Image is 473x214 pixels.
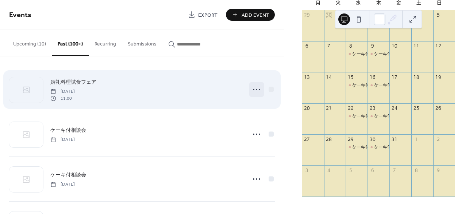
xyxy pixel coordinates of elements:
button: Recurring [89,29,122,55]
div: ケーキ付相談会 [374,144,405,150]
button: Submissions [122,29,162,55]
div: ケーキ付相談会 [368,113,389,119]
div: 31 [392,136,397,142]
div: 22 [348,106,353,111]
a: ケーキ付相談会 [50,126,86,134]
a: 婚礼料理試食フェア [50,78,96,86]
span: 11:00 [50,95,75,102]
span: [DATE] [50,136,75,143]
button: Past (100+) [52,29,89,56]
div: 26 [435,106,441,111]
span: [DATE] [50,181,75,188]
div: 29 [304,12,310,18]
div: 21 [326,106,332,111]
div: 18 [414,74,419,80]
div: 27 [304,136,310,142]
span: Add Event [242,11,269,19]
div: ケーキ付相談会 [374,113,405,119]
div: 29 [348,136,353,142]
a: Export [182,9,223,21]
div: 30 [370,136,375,142]
div: ケーキ付相談会 [374,82,405,88]
div: 16 [370,74,375,80]
div: 20 [304,106,310,111]
div: ケーキ付相談会 [368,144,389,150]
div: 11 [414,43,419,49]
div: 28 [326,136,332,142]
div: 23 [370,106,375,111]
div: 3 [304,167,310,173]
span: Export [198,11,218,19]
div: 25 [414,106,419,111]
div: 6 [304,43,310,49]
div: ケーキ付相談会 [352,82,383,88]
div: ケーキ付相談会 [352,144,383,150]
div: ケーキ付相談会 [368,82,389,88]
div: 4 [326,167,332,173]
div: 15 [348,74,353,80]
div: 2 [435,136,441,142]
div: 13 [304,74,310,80]
span: Events [9,8,31,22]
div: 12 [435,43,441,49]
div: ケーキ付相談会 [346,144,368,150]
div: ケーキ付相談会 [346,113,368,119]
div: ケーキ付相談会 [368,51,389,57]
div: 17 [392,74,397,80]
span: 婚礼料理試食フェア [50,79,96,86]
div: 30 [326,12,332,18]
div: ケーキ付相談会 [346,51,368,57]
div: 9 [370,43,375,49]
div: ケーキ付相談会 [346,82,368,88]
div: 7 [392,167,397,173]
div: 24 [392,106,397,111]
div: 5 [435,12,441,18]
span: ケーキ付相談会 [50,127,86,134]
div: 6 [370,167,375,173]
span: [DATE] [50,88,75,95]
div: 14 [326,74,332,80]
div: ケーキ付相談会 [374,51,405,57]
div: 5 [348,167,353,173]
div: 9 [435,167,441,173]
button: Add Event [226,9,275,21]
div: 10 [392,43,397,49]
span: ケーキ付相談会 [50,171,86,179]
div: ケーキ付相談会 [352,113,383,119]
div: 8 [414,167,419,173]
a: ケーキ付相談会 [50,171,86,179]
div: ケーキ付相談会 [352,51,383,57]
div: 1 [414,136,419,142]
div: 19 [435,74,441,80]
button: Upcoming (10) [7,29,52,55]
div: 7 [326,43,332,49]
div: 8 [348,43,353,49]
